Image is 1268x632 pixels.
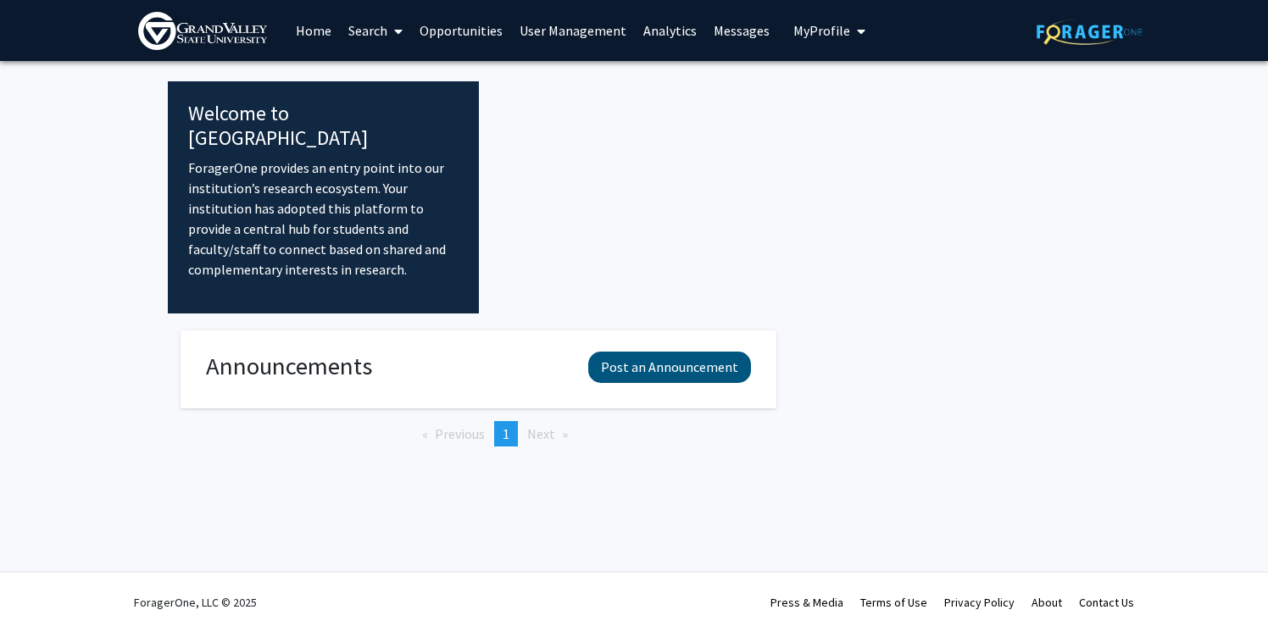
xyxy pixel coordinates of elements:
[188,158,459,280] p: ForagerOne provides an entry point into our institution’s research ecosystem. Your institution ha...
[1032,595,1062,610] a: About
[860,595,927,610] a: Terms of Use
[435,425,485,442] span: Previous
[411,1,511,60] a: Opportunities
[188,102,459,151] h4: Welcome to [GEOGRAPHIC_DATA]
[705,1,778,60] a: Messages
[1079,595,1134,610] a: Contact Us
[635,1,705,60] a: Analytics
[287,1,340,60] a: Home
[527,425,555,442] span: Next
[138,12,267,50] img: Grand Valley State University Logo
[503,425,509,442] span: 1
[511,1,635,60] a: User Management
[206,352,372,381] h1: Announcements
[340,1,411,60] a: Search
[1037,19,1143,45] img: ForagerOne Logo
[793,22,850,39] span: My Profile
[588,352,751,383] button: Post an Announcement
[13,556,72,619] iframe: Chat
[134,573,257,632] div: ForagerOne, LLC © 2025
[944,595,1015,610] a: Privacy Policy
[770,595,843,610] a: Press & Media
[181,421,776,446] ul: Pagination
